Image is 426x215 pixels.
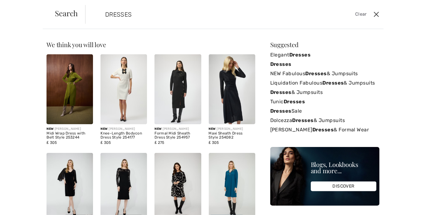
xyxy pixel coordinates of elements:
a: Liquidation FabulousDresses& Jumpsuits [270,78,379,88]
span: New [47,127,53,131]
span: Clear [355,11,367,18]
img: Knee-Length Bodycon Dress Style 254177. Winter White [100,54,147,124]
strong: Dresses [312,127,334,133]
span: New [154,127,161,131]
span: We think you will love [47,40,106,49]
div: [PERSON_NAME] [154,127,201,131]
strong: Dresses [305,71,326,76]
a: Dresses& Jumpsuits [270,88,379,97]
strong: Dresses [289,52,311,58]
strong: Dresses [270,61,291,67]
div: [PERSON_NAME] [100,127,147,131]
div: Blogs, Lookbooks and more... [311,162,376,174]
a: Dresses [270,60,379,69]
span: New [209,127,216,131]
img: Formal Midi Sheath Dress Style 254957. Black [154,54,201,124]
strong: Dresses [284,99,305,105]
a: DolcezzaDresses& Jumpsuits [270,116,379,125]
img: Midi Wrap Dress with Belt Style 253244. Merlot [47,54,93,124]
div: Maxi Sheath Dress Style 254082 [209,131,255,140]
img: Maxi Sheath Dress Style 254082. Black [209,54,255,124]
div: Formal Midi Sheath Dress Style 254957 [154,131,201,140]
div: DISCOVER [311,182,376,191]
a: [PERSON_NAME]Dresses& Formal Wear [270,125,379,134]
span: ₤ 305 [100,140,111,145]
strong: Dresses [270,89,291,95]
a: TunicDresses [270,97,379,106]
strong: Dresses [292,117,314,123]
input: TYPE TO SEARCH [100,5,304,24]
a: NEW FabulousDresses& Jumpsuits [270,69,379,78]
div: Midi Wrap Dress with Belt Style 253244 [47,131,93,140]
div: Knee-Length Bodycon Dress Style 254177 [100,131,147,140]
div: [PERSON_NAME] [209,127,255,131]
button: Close [372,9,381,19]
div: [PERSON_NAME] [47,127,93,131]
a: DressesSale [270,106,379,116]
div: Suggested [270,42,379,48]
strong: Dresses [270,108,291,114]
span: Search [55,9,78,17]
span: ₤ 305 [47,140,57,145]
span: Help [14,4,27,10]
strong: Dresses [322,80,344,86]
span: ₤ 275 [154,140,164,145]
a: ElegantDresses [270,50,379,60]
span: ₤ 305 [209,140,219,145]
span: New [100,127,107,131]
img: Blogs, Lookbooks and more... [270,147,379,206]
